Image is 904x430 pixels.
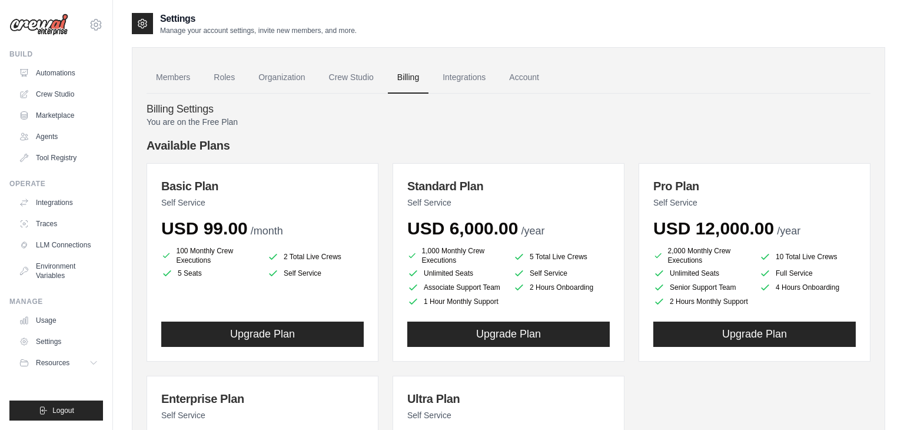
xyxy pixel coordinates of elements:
a: Marketplace [14,106,103,125]
p: Manage your account settings, invite new members, and more. [160,26,357,35]
h3: Enterprise Plan [161,391,364,407]
span: USD 12,000.00 [653,219,774,238]
span: Resources [36,358,69,368]
button: Upgrade Plan [161,322,364,347]
li: 4 Hours Onboarding [759,282,856,293]
a: Crew Studio [14,85,103,104]
p: Self Service [161,197,364,209]
h2: Settings [160,12,357,26]
li: 2 Hours Monthly Support [653,296,750,307]
a: Integrations [14,193,103,212]
a: Tool Registry [14,148,103,167]
span: /year [777,225,800,237]
a: Account [500,62,549,94]
li: 5 Seats [161,267,258,279]
li: 1 Hour Monthly Support [407,296,504,307]
li: Self Service [513,267,610,279]
a: Agents [14,127,103,146]
button: Resources [14,353,103,372]
a: LLM Connections [14,236,103,254]
a: Settings [14,332,103,351]
li: Senior Support Team [653,282,750,293]
a: Environment Variables [14,257,103,285]
button: Upgrade Plan [653,322,856,347]
a: Roles [204,62,244,94]
p: Self Service [161,409,364,421]
li: Unlimited Seats [407,267,504,279]
div: Manage [9,297,103,306]
h3: Standard Plan [407,178,610,194]
li: Self Service [267,267,364,279]
h3: Basic Plan [161,178,364,194]
p: Self Service [653,197,856,209]
button: Logout [9,401,103,421]
li: 2 Hours Onboarding [513,282,610,293]
a: Members [147,62,200,94]
h3: Ultra Plan [407,391,610,407]
h4: Available Plans [147,137,870,154]
span: USD 99.00 [161,219,248,238]
li: Full Service [759,267,856,279]
p: Self Service [407,197,610,209]
a: Organization [249,62,314,94]
p: You are on the Free Plan [147,116,870,128]
li: 5 Total Live Crews [513,249,610,265]
span: USD 6,000.00 [407,219,518,238]
h3: Pro Plan [653,178,856,194]
a: Integrations [433,62,495,94]
a: Usage [14,311,103,330]
li: 100 Monthly Crew Executions [161,246,258,265]
li: 2 Total Live Crews [267,249,364,265]
span: Logout [52,406,74,415]
a: Automations [14,64,103,82]
span: /month [251,225,283,237]
div: Build [9,49,103,59]
li: 10 Total Live Crews [759,249,856,265]
div: Operate [9,179,103,188]
p: Self Service [407,409,610,421]
a: Traces [14,214,103,233]
li: 1,000 Monthly Crew Executions [407,246,504,265]
button: Upgrade Plan [407,322,610,347]
img: Logo [9,14,68,36]
a: Billing [388,62,428,94]
li: Unlimited Seats [653,267,750,279]
h4: Billing Settings [147,103,870,116]
span: /year [521,225,544,237]
li: 2,000 Monthly Crew Executions [653,246,750,265]
a: Crew Studio [320,62,383,94]
li: Associate Support Team [407,282,504,293]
